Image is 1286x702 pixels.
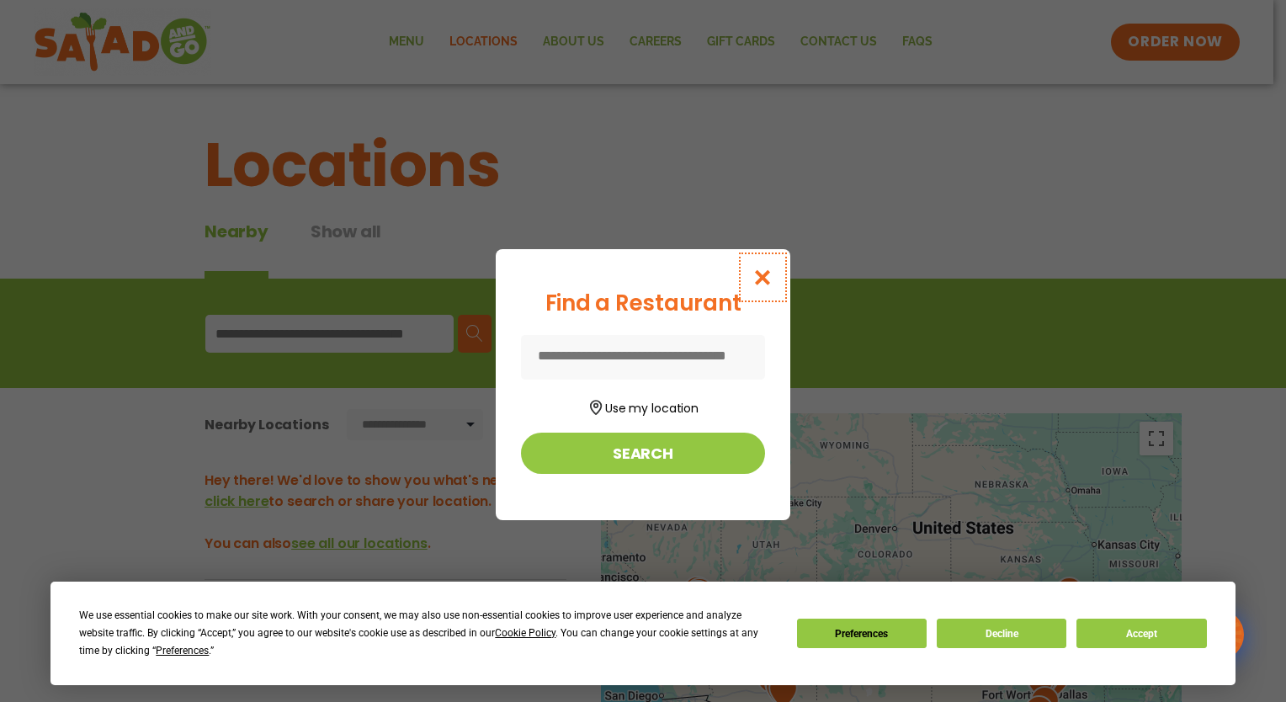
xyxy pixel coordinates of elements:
[50,582,1236,685] div: Cookie Consent Prompt
[937,619,1066,648] button: Decline
[79,607,776,660] div: We use essential cookies to make our site work. With your consent, we may also use non-essential ...
[521,433,765,474] button: Search
[156,645,209,657] span: Preferences
[1076,619,1206,648] button: Accept
[521,395,765,417] button: Use my location
[521,287,765,320] div: Find a Restaurant
[495,627,555,639] span: Cookie Policy
[736,249,790,306] button: Close modal
[797,619,927,648] button: Preferences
